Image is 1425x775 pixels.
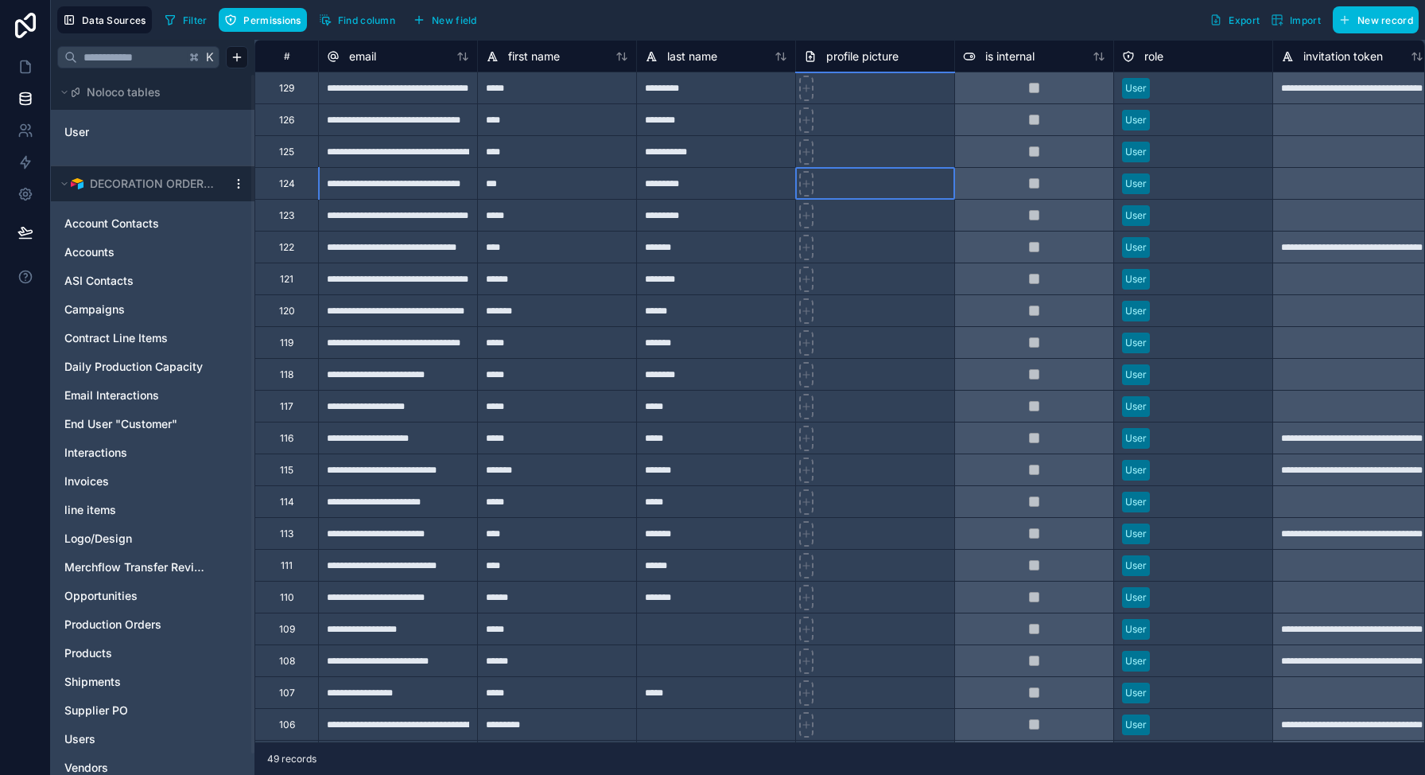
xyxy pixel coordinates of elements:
[280,528,293,540] div: 113
[64,617,209,633] a: Production Orders
[64,244,115,260] span: Accounts
[64,330,168,346] span: Contract Line Items
[508,49,560,64] span: first name
[57,497,248,523] div: line items
[57,526,248,551] div: Logo/Design
[204,52,215,63] span: K
[57,583,248,609] div: Opportunities
[1125,686,1147,700] div: User
[1265,6,1326,33] button: Import
[1125,336,1147,350] div: User
[349,49,376,64] span: email
[90,176,219,192] span: DECORATION ORDERS MERCHFLOW
[279,241,294,254] div: 122
[279,623,295,636] div: 109
[71,177,83,190] img: Airtable Logo
[1125,463,1147,477] div: User
[64,645,209,661] a: Products
[1125,272,1147,286] div: User
[1125,495,1147,509] div: User
[1125,368,1147,382] div: User
[1229,14,1260,26] span: Export
[1125,399,1147,414] div: User
[57,469,248,494] div: Invoices
[64,473,109,489] span: Invoices
[57,726,248,752] div: Users
[338,14,395,26] span: Find column
[64,617,161,633] span: Production Orders
[64,416,209,432] a: End User "Customer"
[64,273,134,289] span: ASI Contacts
[1125,590,1147,605] div: User
[64,559,209,575] a: Merchflow Transfer Reviews
[64,273,209,289] a: ASI Contacts
[279,177,295,190] div: 124
[64,330,209,346] a: Contract Line Items
[1204,6,1265,33] button: Export
[64,731,95,747] span: Users
[57,6,152,33] button: Data Sources
[219,8,313,32] a: Permissions
[667,49,717,64] span: last name
[280,591,294,604] div: 110
[57,440,248,465] div: Interactions
[280,273,293,286] div: 121
[64,244,209,260] a: Accounts
[407,8,483,32] button: New field
[57,240,248,265] div: Accounts
[64,703,209,719] a: Supplier PO
[280,400,293,413] div: 117
[64,588,209,604] a: Opportunities
[1326,6,1419,33] a: New record
[1125,527,1147,541] div: User
[1125,431,1147,446] div: User
[64,387,209,403] a: Email Interactions
[281,559,293,572] div: 111
[64,502,209,518] a: line items
[280,464,293,477] div: 115
[64,674,121,690] span: Shipments
[267,753,316,765] span: 49 records
[243,14,301,26] span: Permissions
[279,209,294,222] div: 123
[64,645,112,661] span: Products
[1125,718,1147,732] div: User
[1125,559,1147,573] div: User
[57,119,248,145] div: User
[57,641,248,666] div: Products
[826,49,899,64] span: profile picture
[64,445,209,461] a: Interactions
[280,496,294,508] div: 114
[1125,145,1147,159] div: User
[313,8,401,32] button: Find column
[1125,81,1147,95] div: User
[57,612,248,637] div: Production Orders
[280,432,293,445] div: 116
[64,473,209,489] a: Invoices
[64,216,159,232] span: Account Contacts
[87,84,161,100] span: Noloco tables
[64,387,159,403] span: Email Interactions
[57,555,248,580] div: Merchflow Transfer Reviews
[158,8,213,32] button: Filter
[1125,240,1147,255] div: User
[1357,14,1413,26] span: New record
[57,268,248,294] div: ASI Contacts
[279,114,294,127] div: 126
[64,124,89,140] span: User
[57,325,248,351] div: Contract Line Items
[1125,113,1147,127] div: User
[64,445,127,461] span: Interactions
[279,687,295,699] div: 107
[64,502,116,518] span: line items
[1144,49,1163,64] span: role
[279,82,294,95] div: 129
[64,216,209,232] a: Account Contacts
[64,302,209,317] a: Campaigns
[1125,177,1147,191] div: User
[1125,622,1147,637] div: User
[1125,654,1147,668] div: User
[64,302,125,317] span: Campaigns
[279,719,295,731] div: 106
